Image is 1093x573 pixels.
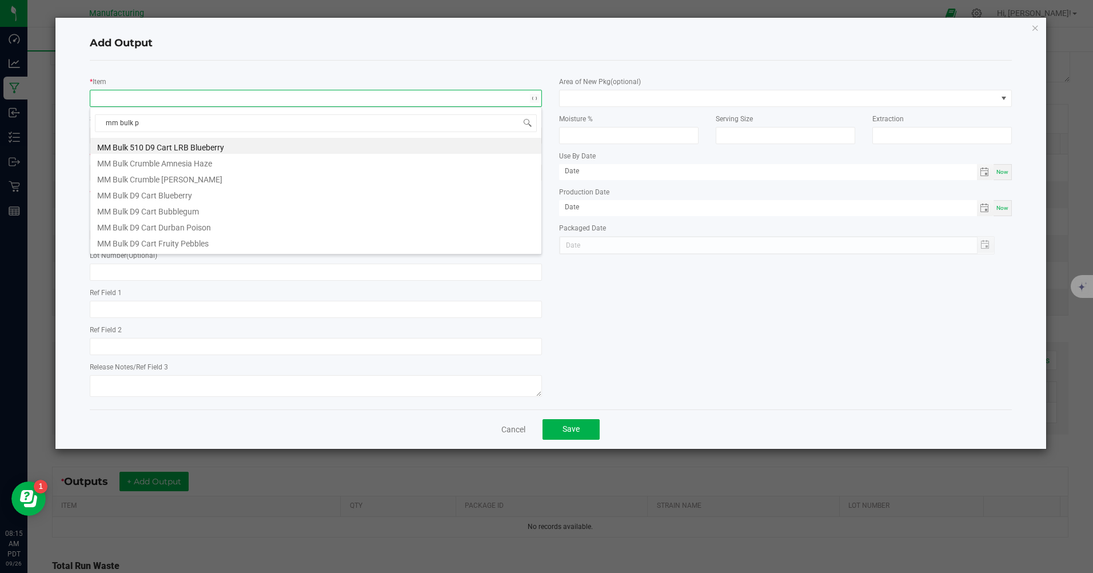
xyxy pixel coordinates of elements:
label: Area of New Pkg [559,77,641,87]
h4: Add Output [90,36,1011,51]
label: Moisture % [559,114,593,124]
iframe: Resource center [11,482,46,516]
span: (Optional) [126,252,157,260]
span: Now [996,169,1008,175]
span: Toggle calendar [977,164,994,180]
label: Packaged Date [559,223,606,233]
span: Now [996,205,1008,211]
span: Toggle calendar [977,200,994,216]
label: Production Date [559,187,609,197]
label: Ref Field 2 [90,325,122,335]
span: (optional) [611,78,641,86]
span: Save [563,424,580,433]
label: Ref Field 1 [90,288,122,298]
label: Extraction [872,114,904,124]
input: Date [559,164,976,178]
label: Lot Number [90,250,157,261]
a: Cancel [501,424,525,435]
label: Serving Size [716,114,753,124]
label: Use By Date [559,151,596,161]
iframe: Resource center unread badge [34,480,47,494]
label: Release Notes/Ref Field 3 [90,362,168,372]
input: Date [559,200,976,214]
button: Save [542,419,600,440]
label: Item [93,77,106,87]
